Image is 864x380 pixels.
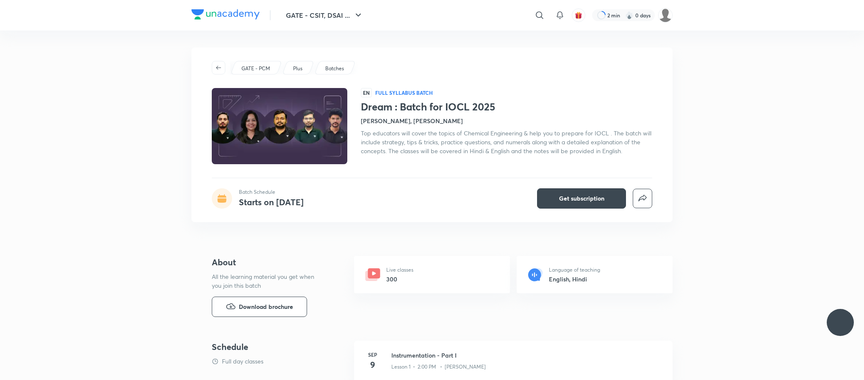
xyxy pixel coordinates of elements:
[375,89,433,96] p: Full Syllabus Batch
[325,65,344,72] p: Batches
[625,11,634,19] img: streak
[361,129,651,155] span: Top educators will cover the topics of Chemical Engineering & help you to prepare for IOCL . The ...
[549,266,600,274] p: Language of teaching
[364,358,381,371] h4: 9
[361,101,652,113] h1: Dream : Batch for IOCL 2025
[549,275,600,284] h6: English, Hindi
[658,8,673,22] img: Rajalakshmi
[391,363,486,371] p: Lesson 1 • 2:00 PM • [PERSON_NAME]
[239,188,304,196] p: Batch Schedule
[212,256,327,269] h4: About
[361,116,463,125] h4: [PERSON_NAME], [PERSON_NAME]
[364,351,381,358] h6: Sep
[361,88,372,97] span: EN
[391,351,662,360] h3: Instrumentation - Part I
[212,341,347,353] h4: Schedule
[212,272,321,290] p: All the learning material you get when you join this batch
[281,7,368,24] button: GATE - CSIT, DSAI ...
[324,65,346,72] a: Batches
[572,8,585,22] button: avatar
[239,302,293,311] span: Download brochure
[386,275,413,284] h6: 300
[292,65,304,72] a: Plus
[210,87,349,165] img: Thumbnail
[240,65,272,72] a: GATE - PCM
[575,11,582,19] img: avatar
[212,297,307,317] button: Download brochure
[293,65,302,72] p: Plus
[239,196,304,208] h4: Starts on [DATE]
[537,188,626,209] button: Get subscription
[559,194,604,203] span: Get subscription
[241,65,270,72] p: GATE - PCM
[191,9,260,19] img: Company Logo
[835,317,845,328] img: ttu
[191,9,260,22] a: Company Logo
[222,357,263,366] p: Full day classes
[386,266,413,274] p: Live classes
